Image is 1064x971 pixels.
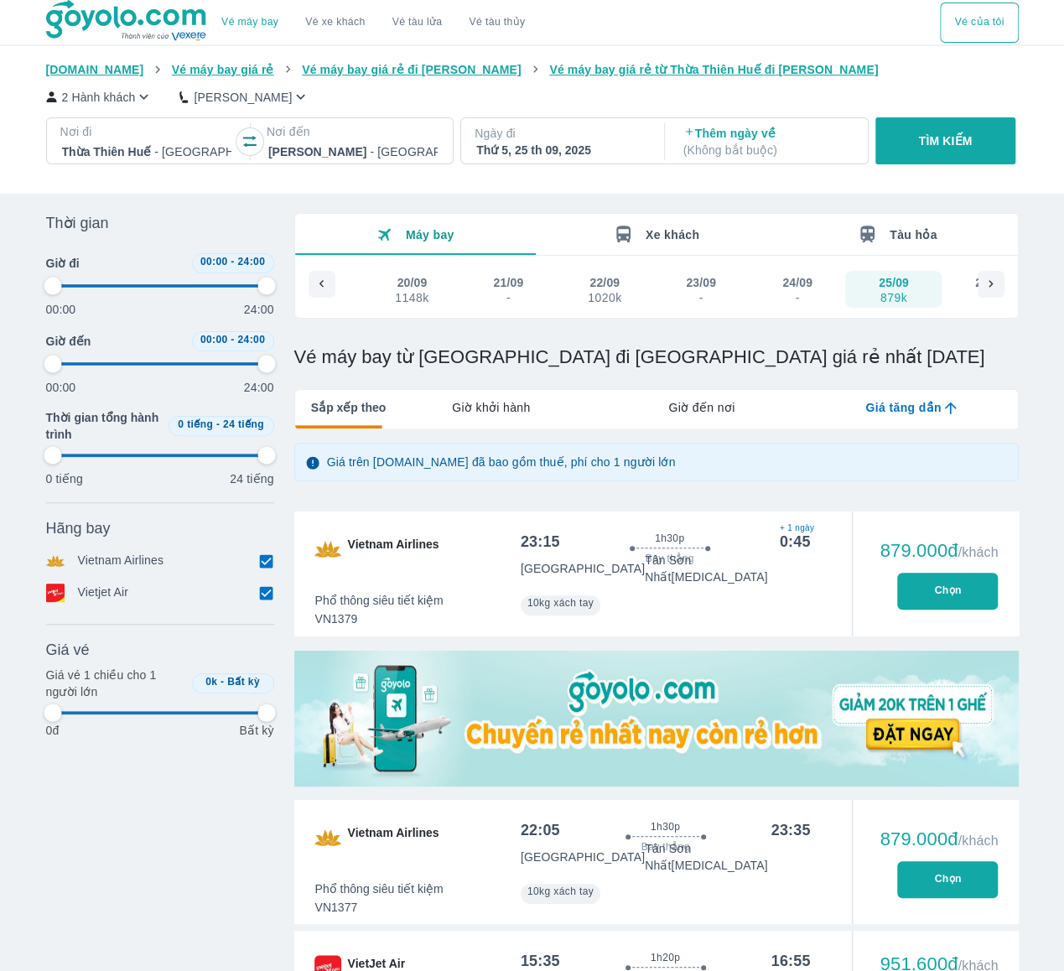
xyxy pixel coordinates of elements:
div: choose transportation mode [940,3,1018,43]
div: 25/09 [879,274,909,291]
button: Chọn [897,573,998,610]
span: + 1 ngày [780,522,811,535]
p: [PERSON_NAME] [194,89,292,106]
button: Vé của tôi [940,3,1018,43]
span: Vietnam Airlines [348,536,439,563]
p: 0đ [46,722,60,739]
span: Máy bay [406,228,454,241]
div: - [494,291,522,304]
span: - [221,676,224,688]
span: Thời gian [46,213,109,233]
span: 1h20p [651,951,680,964]
span: VN1377 [315,899,444,916]
p: 24:00 [244,301,274,318]
span: 24:00 [237,334,265,345]
button: 2 Hành khách [46,88,153,106]
span: 1h30p [651,820,680,833]
span: 0k [205,676,217,688]
span: - [216,418,220,430]
span: Giờ đến nơi [668,399,734,416]
p: Nơi đến [267,123,439,140]
p: 00:00 [46,301,76,318]
span: Giá tăng dần [865,399,941,416]
div: 23/09 [686,274,716,291]
div: 22/09 [589,274,620,291]
div: 1148k [395,291,428,304]
p: 2 Hành khách [62,89,136,106]
p: Nơi đi [60,123,233,140]
span: 10kg xách tay [527,885,594,897]
p: Vietnam Airlines [78,552,164,570]
span: Vietnam Airlines [348,824,439,851]
span: Phổ thông siêu tiết kiệm [315,880,444,897]
p: 24:00 [244,379,274,396]
div: 879k [880,291,908,304]
button: Vé tàu thủy [455,3,538,43]
p: 00:00 [46,379,76,396]
div: 23:15 [521,532,560,552]
p: Tân Sơn Nhất [MEDICAL_DATA] [645,552,810,585]
p: Thêm ngày về [683,125,853,158]
p: [GEOGRAPHIC_DATA] [521,849,645,865]
button: Chọn [897,861,998,898]
div: 15:35 [521,951,560,971]
span: Vé máy bay giá rẻ [172,63,274,76]
p: ( Không bắt buộc ) [683,142,853,158]
img: VN [314,536,341,563]
span: Giờ khởi hành [452,399,530,416]
div: Thứ 5, 25 th 09, 2025 [476,142,646,158]
span: Giá vé [46,640,90,660]
span: Tàu hỏa [890,228,937,241]
div: 24/09 [782,274,812,291]
div: choose transportation mode [208,3,538,43]
span: Sắp xếp theo [311,399,387,416]
a: Vé máy bay [221,16,278,29]
span: 10kg xách tay [527,597,594,609]
div: lab API tabs example [386,390,1017,425]
span: /khách [958,833,998,848]
span: Xe khách [646,228,699,241]
button: [PERSON_NAME] [179,88,309,106]
p: Tân Sơn Nhất [MEDICAL_DATA] [645,840,810,874]
p: Giá trên [DOMAIN_NAME] đã bao gồm thuế, phí cho 1 người lớn [327,454,676,470]
h1: Vé máy bay từ [GEOGRAPHIC_DATA] đi [GEOGRAPHIC_DATA] giá rẻ nhất [DATE] [294,345,1019,369]
p: 0 tiếng [46,470,83,487]
div: - [976,291,1004,304]
span: 00:00 [200,256,228,267]
span: - [231,256,234,267]
span: Bất kỳ [227,676,260,688]
div: 20/09 [397,274,428,291]
span: Phổ thông siêu tiết kiệm [315,592,444,609]
p: Ngày đi [475,125,647,142]
span: VN1379 [315,610,444,627]
div: 1020k [588,291,621,304]
div: 16:55 [771,951,810,971]
span: - [231,334,234,345]
span: Vé máy bay giá rẻ đi [PERSON_NAME] [302,63,522,76]
p: 24 tiếng [230,470,273,487]
span: Giờ đến [46,333,91,350]
nav: breadcrumb [46,61,1019,78]
img: VN [314,824,341,851]
div: - [783,291,812,304]
a: Vé tàu lửa [379,3,456,43]
span: Hãng bay [46,518,111,538]
span: 00:00 [200,334,228,345]
span: [DOMAIN_NAME] [46,63,144,76]
span: Vé máy bay giá rẻ từ Thừa Thiên Huế đi [PERSON_NAME] [549,63,878,76]
p: Vietjet Air [78,584,129,602]
p: Bất kỳ [239,722,273,739]
div: 26/09 [975,274,1005,291]
span: 24 tiếng [223,418,264,430]
span: Thời gian tổng hành trình [46,409,162,443]
a: Vé xe khách [305,16,365,29]
p: [GEOGRAPHIC_DATA] [521,560,645,577]
div: 21/09 [493,274,523,291]
div: 22:05 [521,820,560,840]
div: 879.000đ [880,829,998,849]
div: 879.000đ [880,541,998,561]
button: TÌM KIẾM [875,117,1015,164]
span: 1h30p [655,532,684,545]
img: media-0 [294,651,1019,787]
span: 24:00 [237,256,265,267]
